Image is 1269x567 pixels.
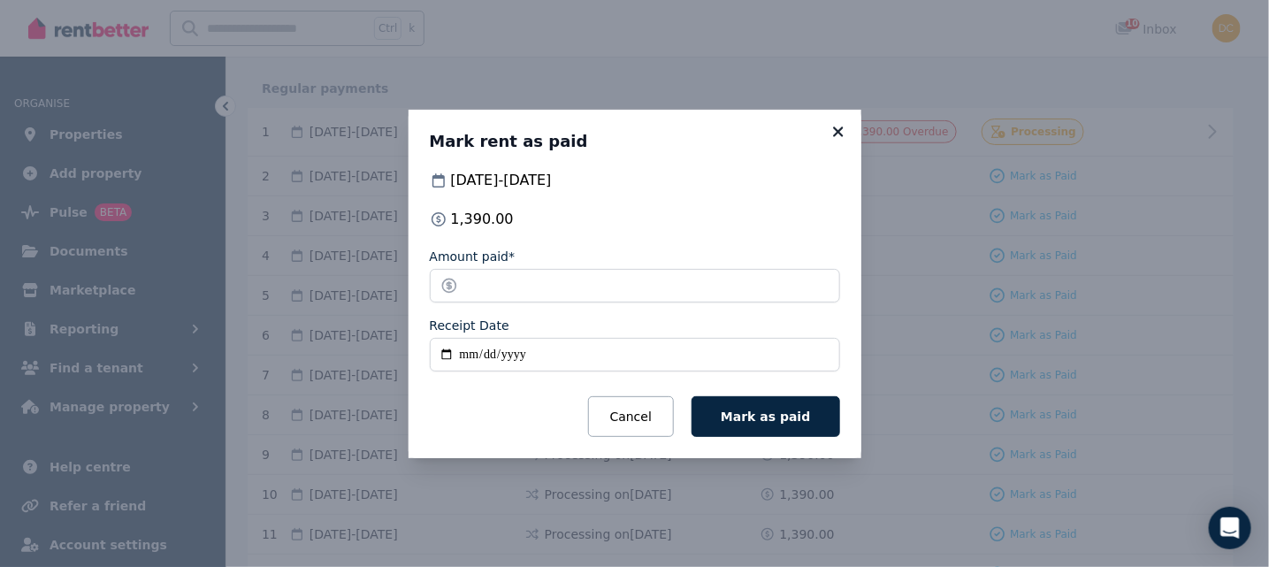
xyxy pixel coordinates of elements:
[721,410,810,424] span: Mark as paid
[430,248,516,265] label: Amount paid*
[451,209,514,230] span: 1,390.00
[430,131,840,152] h3: Mark rent as paid
[430,317,509,334] label: Receipt Date
[588,396,674,437] button: Cancel
[1209,507,1251,549] div: Open Intercom Messenger
[451,170,552,191] span: [DATE] - [DATE]
[692,396,839,437] button: Mark as paid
